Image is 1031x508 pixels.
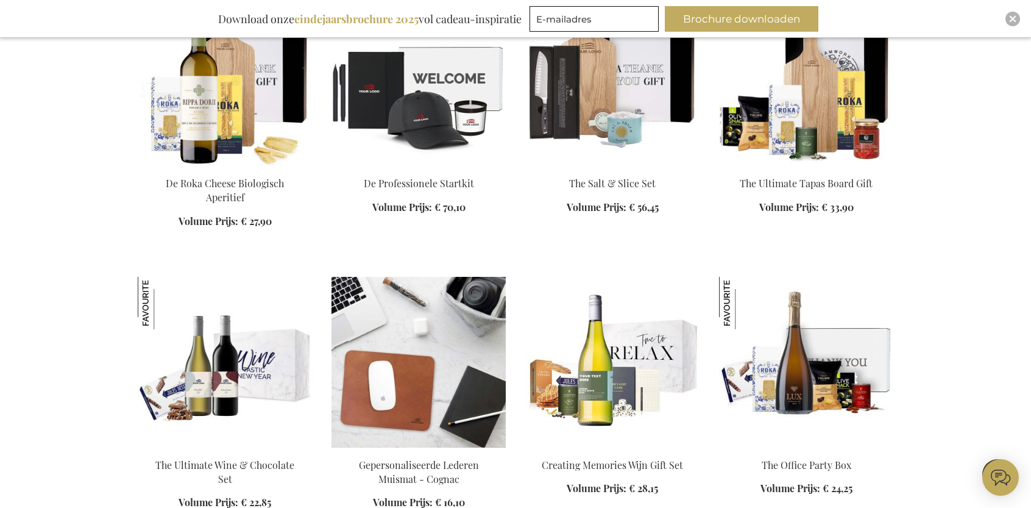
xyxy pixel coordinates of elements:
[719,443,893,454] a: The Office Party Box The Office Party Box
[821,201,854,213] span: € 33,90
[629,482,658,495] span: € 28,15
[331,162,506,173] a: The Professional Starter Kit
[372,201,432,213] span: Volume Prijs:
[542,459,683,471] a: Creating Memories Wijn Gift Set
[567,201,659,215] a: Volume Prijs: € 56,45
[138,162,312,173] a: De Roka Cheese Biologisch Aperitief
[719,277,893,448] img: The Office Party Box
[241,215,272,227] span: € 27,90
[1005,12,1020,26] div: Close
[567,482,626,495] span: Volume Prijs:
[762,459,851,471] a: The Office Party Box
[823,482,852,495] span: € 24,25
[719,162,893,173] a: The Ultimate Tapas Board Gift
[567,201,626,213] span: Volume Prijs:
[569,177,656,190] a: The Salt & Slice Set
[331,277,506,448] img: Gepersonaliseerde Lederen Muismat - Cognac
[166,177,284,204] a: De Roka Cheese Biologisch Aperitief
[530,6,662,35] form: marketing offers and promotions
[138,277,312,448] img: Beer Apéro Gift Box
[294,12,419,26] b: eindejaarsbrochure 2025
[719,277,771,329] img: The Office Party Box
[155,459,294,485] a: The Ultimate Wine & Chocolate Set
[434,201,466,213] span: € 70,10
[759,201,819,213] span: Volume Prijs:
[665,6,818,32] button: Brochure downloaden
[525,162,700,173] a: The Salt & Slice Set Exclusive Business Gift
[364,177,474,190] a: De Professionele Startkit
[138,277,190,329] img: The Ultimate Wine & Chocolate Set
[525,277,700,448] img: Personalised White Wine
[567,482,658,496] a: Volume Prijs: € 28,15
[760,482,852,496] a: Volume Prijs: € 24,25
[982,459,1019,496] iframe: belco-activator-frame
[525,443,700,454] a: Personalised White Wine
[629,201,659,213] span: € 56,45
[179,215,272,229] a: Volume Prijs: € 27,90
[759,201,854,215] a: Volume Prijs: € 33,90
[530,6,659,32] input: E-mailadres
[372,201,466,215] a: Volume Prijs: € 70,10
[179,215,238,227] span: Volume Prijs:
[740,177,873,190] a: The Ultimate Tapas Board Gift
[138,443,312,454] a: Beer Apéro Gift Box The Ultimate Wine & Chocolate Set
[1009,15,1016,23] img: Close
[213,6,527,32] div: Download onze vol cadeau-inspiratie
[760,482,820,495] span: Volume Prijs:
